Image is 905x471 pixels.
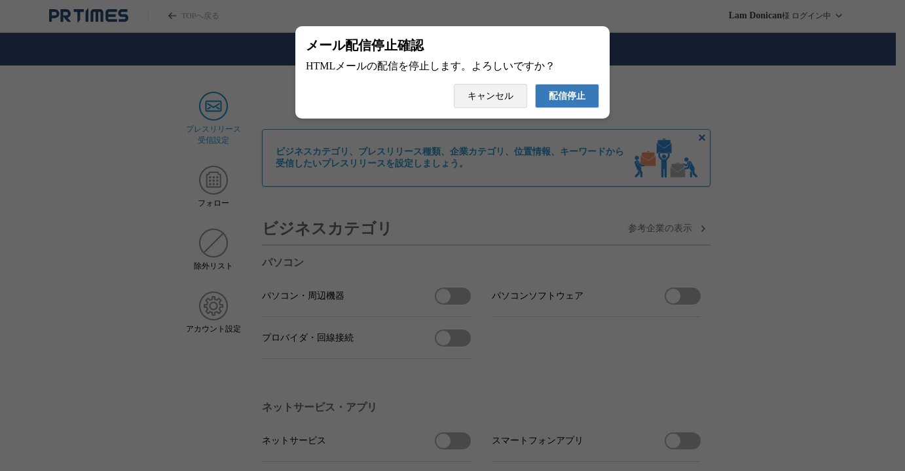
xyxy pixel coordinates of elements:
span: 配信停止 [549,90,585,102]
span: キャンセル [468,90,513,102]
button: 配信停止 [535,84,599,108]
span: メール配信停止確認 [306,37,424,54]
div: HTMLメールの配信を停止します。よろしいですか？ [306,60,599,73]
button: キャンセル [454,84,527,108]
